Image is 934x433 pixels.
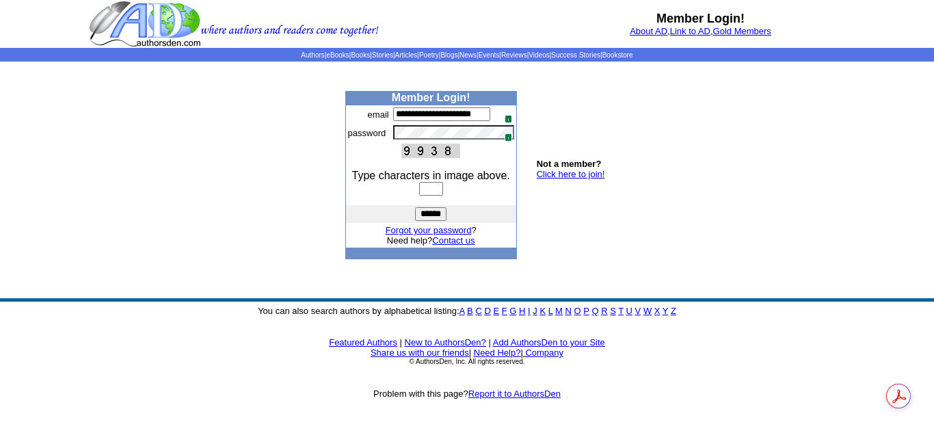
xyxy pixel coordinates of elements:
[468,389,561,399] a: Report it to AuthorsDen
[368,109,389,120] font: email
[392,92,470,103] b: Member Login!
[671,306,676,316] a: Z
[469,347,471,358] font: |
[395,51,418,59] a: Articles
[467,306,473,316] a: B
[505,133,512,142] span: 1
[519,306,525,316] a: H
[432,235,475,246] a: Contact us
[509,306,516,316] a: G
[401,144,460,158] img: This Is CAPTCHA Image
[499,109,510,120] img: npw-badge-icon.svg
[502,306,507,316] a: F
[654,306,661,316] a: X
[548,306,553,316] a: L
[459,306,465,316] a: A
[501,51,527,59] a: Reviews
[348,128,386,138] font: password
[479,51,500,59] a: Events
[643,306,652,316] a: W
[528,306,531,316] a: I
[301,51,324,59] a: Authors
[488,337,490,347] font: |
[419,51,439,59] a: Poetry
[551,51,600,59] a: Success Stories
[371,347,469,358] a: Share us with our friends
[601,306,607,316] a: R
[537,169,605,179] a: Click here to join!
[493,337,605,347] a: Add AuthorsDen to your Site
[386,225,472,235] a: Forgot your password
[301,51,632,59] span: | | | | | | | | | | | |
[574,306,581,316] a: O
[409,358,524,365] font: © AuthorsDen, Inc. All rights reserved.
[329,337,397,347] a: Featured Authors
[537,159,602,169] b: Not a member?
[670,26,710,36] a: Link to AD
[499,128,510,139] img: npw-badge-icon.svg
[326,51,349,59] a: eBooks
[505,115,512,123] span: 1
[351,51,370,59] a: Books
[520,347,563,358] font: |
[493,306,499,316] a: E
[713,26,771,36] a: Gold Members
[529,51,549,59] a: Videos
[475,306,481,316] a: C
[372,51,393,59] a: Stories
[525,347,563,358] a: Company
[630,26,667,36] a: About AD
[591,306,598,316] a: Q
[583,306,589,316] a: P
[626,306,632,316] a: U
[373,389,561,399] font: Problem with this page?
[635,306,641,316] a: V
[258,306,676,316] font: You can also search authors by alphabetical listing:
[656,12,745,25] b: Member Login!
[565,306,572,316] a: N
[400,337,402,347] font: |
[405,337,486,347] a: New to AuthorsDen?
[440,51,457,59] a: Blogs
[602,51,633,59] a: Bookstore
[459,51,477,59] a: News
[352,170,510,181] font: Type characters in image above.
[610,306,616,316] a: S
[484,306,490,316] a: D
[618,306,624,316] a: T
[539,306,546,316] a: K
[533,306,537,316] a: J
[386,225,477,235] font: ?
[474,347,521,358] a: Need Help?
[387,235,475,246] font: Need help?
[555,306,563,316] a: M
[663,306,668,316] a: Y
[630,26,771,36] font: , ,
